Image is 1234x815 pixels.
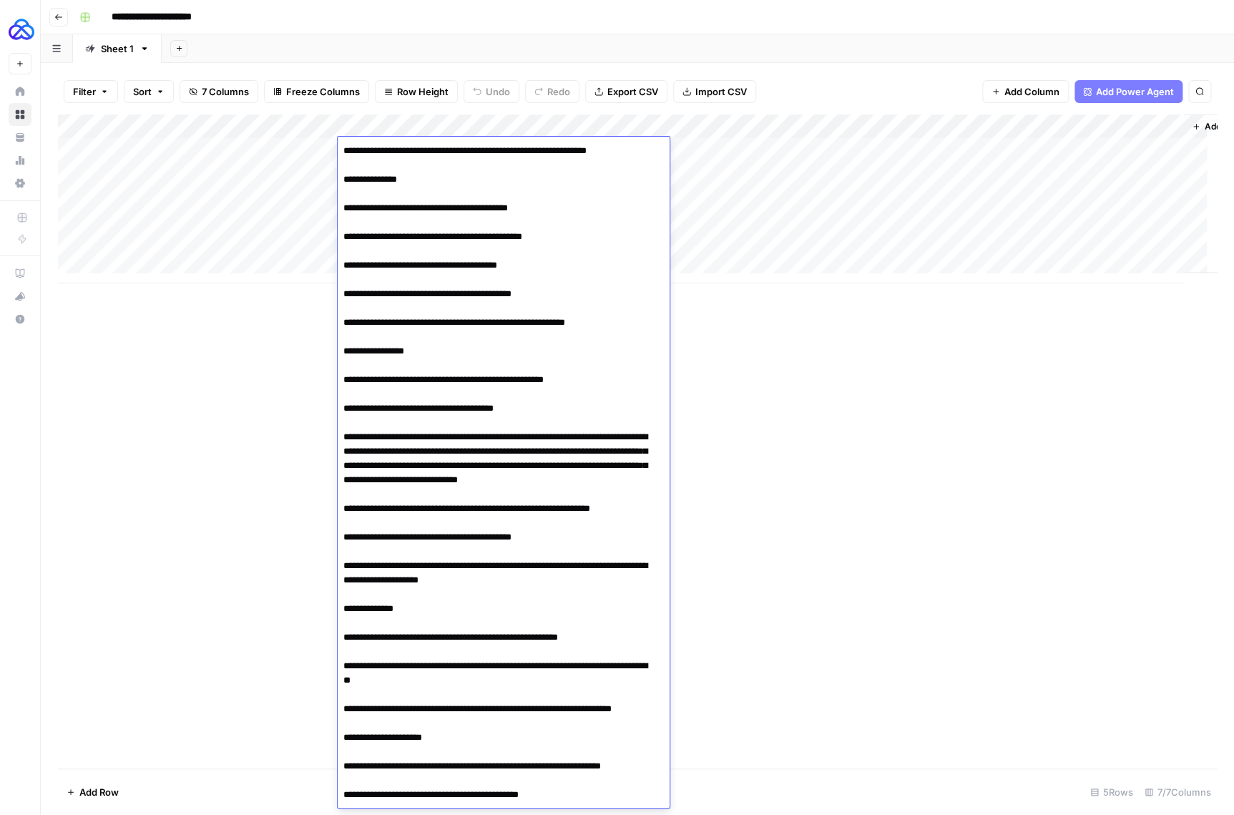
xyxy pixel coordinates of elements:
[1096,84,1174,99] span: Add Power Agent
[133,84,152,99] span: Sort
[525,80,579,103] button: Redo
[375,80,458,103] button: Row Height
[9,308,31,331] button: Help + Support
[486,84,510,99] span: Undo
[695,84,747,99] span: Import CSV
[607,84,658,99] span: Export CSV
[1074,80,1182,103] button: Add Power Agent
[547,84,570,99] span: Redo
[9,80,31,103] a: Home
[9,149,31,172] a: Usage
[585,80,667,103] button: Export CSV
[264,80,369,103] button: Freeze Columns
[286,84,360,99] span: Freeze Columns
[982,80,1069,103] button: Add Column
[9,172,31,195] a: Settings
[9,11,31,47] button: Workspace: AUQ
[9,286,31,307] div: What's new?
[73,84,96,99] span: Filter
[9,16,34,42] img: AUQ Logo
[9,126,31,149] a: Your Data
[1004,84,1059,99] span: Add Column
[464,80,519,103] button: Undo
[1084,781,1139,804] div: 5 Rows
[79,785,119,799] span: Add Row
[673,80,756,103] button: Import CSV
[58,781,127,804] button: Add Row
[202,84,249,99] span: 7 Columns
[73,34,162,63] a: Sheet 1
[101,42,134,56] div: Sheet 1
[1139,781,1217,804] div: 7/7 Columns
[9,285,31,308] button: What's new?
[9,103,31,126] a: Browse
[64,80,118,103] button: Filter
[397,84,449,99] span: Row Height
[180,80,258,103] button: 7 Columns
[124,80,174,103] button: Sort
[9,262,31,285] a: AirOps Academy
